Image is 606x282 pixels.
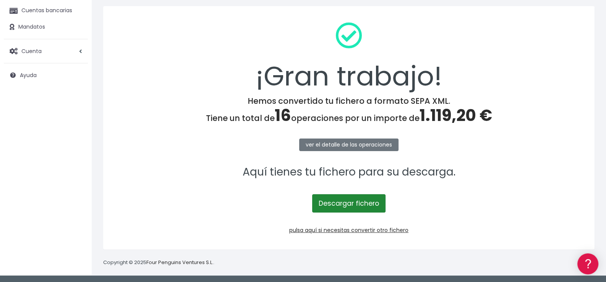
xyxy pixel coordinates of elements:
div: Programadores [8,183,145,190]
a: General [8,164,145,176]
div: Información general [8,53,145,60]
a: Ayuda [4,67,88,83]
a: Descargar fichero [312,194,386,213]
button: Contáctanos [8,204,145,218]
span: 1.119,20 € [420,104,492,127]
a: Problemas habituales [8,108,145,120]
a: Cuentas bancarias [4,3,88,19]
span: 16 [275,104,291,127]
span: Ayuda [20,71,37,79]
div: Convertir ficheros [8,84,145,92]
a: Videotutoriales [8,120,145,132]
a: API [8,195,145,207]
a: Cuenta [4,43,88,59]
p: Copyright © 2025 . [103,259,214,267]
a: Four Penguins Ventures S.L. [146,259,213,266]
span: Cuenta [21,47,42,55]
a: Información general [8,65,145,77]
a: Mandatos [4,19,88,35]
a: ver el detalle de las operaciones [299,139,399,151]
h4: Hemos convertido tu fichero a formato SEPA XML. Tiene un total de operaciones por un importe de [113,96,585,125]
a: POWERED BY ENCHANT [105,220,147,227]
a: Perfiles de empresas [8,132,145,144]
p: Aquí tienes tu fichero para su descarga. [113,164,585,181]
a: Formatos [8,97,145,108]
div: ¡Gran trabajo! [113,16,585,96]
a: pulsa aquí si necesitas convertir otro fichero [289,226,408,234]
div: Facturación [8,151,145,159]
